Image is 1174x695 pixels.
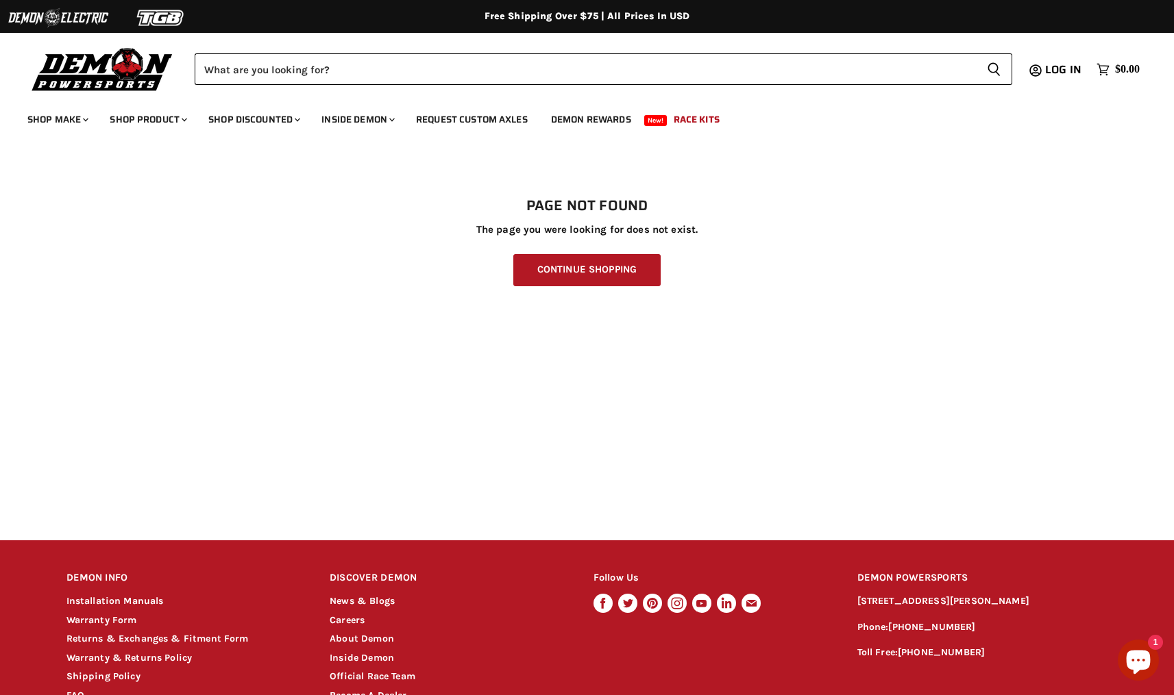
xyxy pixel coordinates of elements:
[330,614,365,626] a: Careers
[66,562,304,594] h2: DEMON INFO
[66,652,193,664] a: Warranty & Returns Policy
[541,105,641,134] a: Demon Rewards
[898,646,985,658] a: [PHONE_NUMBER]
[198,105,308,134] a: Shop Discounted
[330,633,394,644] a: About Demon
[99,105,195,134] a: Shop Product
[1114,640,1163,684] inbox-online-store-chat: Shopify online store chat
[857,645,1108,661] p: Toll Free:
[17,100,1136,134] ul: Main menu
[1045,61,1081,78] span: Log in
[663,105,730,134] a: Race Kits
[66,614,137,626] a: Warranty Form
[857,594,1108,609] p: [STREET_ADDRESS][PERSON_NAME]
[330,562,567,594] h2: DISCOVER DEMON
[66,224,1108,236] p: The page you were looking for does not exist.
[594,562,831,594] h2: Follow Us
[39,10,1136,23] div: Free Shipping Over $75 | All Prices In USD
[330,670,415,682] a: Official Race Team
[330,595,395,607] a: News & Blogs
[1115,63,1140,76] span: $0.00
[976,53,1012,85] button: Search
[857,562,1108,594] h2: DEMON POWERSPORTS
[7,5,110,31] img: Demon Electric Logo 2
[330,652,394,664] a: Inside Demon
[513,254,661,286] a: Continue Shopping
[857,620,1108,635] p: Phone:
[195,53,1012,85] form: Product
[311,105,403,134] a: Inside Demon
[1090,60,1147,79] a: $0.00
[27,45,178,93] img: Demon Powersports
[1039,64,1090,76] a: Log in
[66,198,1108,214] h1: Page not found
[644,115,668,126] span: New!
[66,633,249,644] a: Returns & Exchanges & Fitment Form
[66,670,140,682] a: Shipping Policy
[66,595,164,607] a: Installation Manuals
[888,621,975,633] a: [PHONE_NUMBER]
[406,105,538,134] a: Request Custom Axles
[195,53,976,85] input: Search
[17,105,97,134] a: Shop Make
[110,5,212,31] img: TGB Logo 2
